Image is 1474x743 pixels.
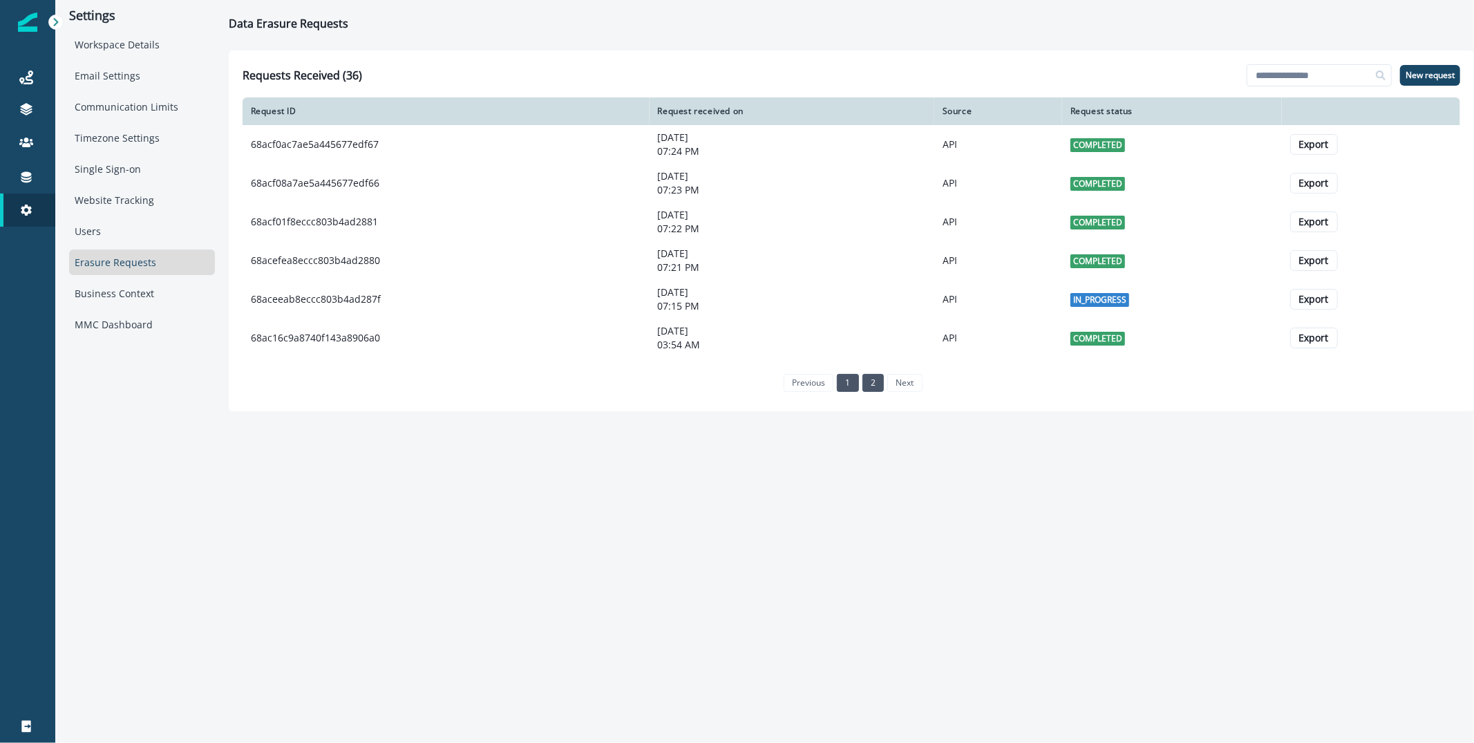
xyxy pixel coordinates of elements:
[658,183,926,197] p: 07:23 PM
[658,222,926,236] p: 07:22 PM
[1290,134,1338,155] button: Export
[862,374,884,392] a: Page 2 is your current page
[1070,254,1125,268] span: COMPLETED
[243,203,650,241] td: 68acf01f8eccc803b4ad2881
[243,164,650,203] td: 68acf08a7ae5a445677edf66
[1299,178,1329,189] p: Export
[69,218,215,244] div: Users
[658,324,926,338] p: [DATE]
[1299,294,1329,305] p: Export
[658,169,926,183] p: [DATE]
[243,241,650,280] td: 68acefea8eccc803b4ad2880
[658,144,926,158] p: 07:24 PM
[69,250,215,275] div: Erasure Requests
[1070,293,1129,307] span: IN_PROGRESS
[658,106,926,117] div: Request received on
[1070,138,1125,152] span: COMPLETED
[1299,216,1329,228] p: Export
[1290,250,1338,271] button: Export
[1299,332,1329,344] p: Export
[1070,177,1125,191] span: COMPLETED
[1070,106,1274,117] div: Request status
[1400,65,1460,86] button: New request
[934,164,1062,203] td: API
[69,94,215,120] div: Communication Limits
[780,374,923,392] ul: Pagination
[69,125,215,151] div: Timezone Settings
[251,106,641,117] div: Request ID
[658,285,926,299] p: [DATE]
[243,280,650,319] td: 68aceeab8eccc803b4ad287f
[243,319,650,357] td: 68ac16c9a8740f143a8906a0
[658,299,926,313] p: 07:15 PM
[69,32,215,57] div: Workspace Details
[837,374,858,392] a: Page 1
[658,247,926,261] p: [DATE]
[1406,70,1455,80] p: New request
[934,319,1062,357] td: API
[1290,328,1338,348] button: Export
[658,208,926,222] p: [DATE]
[1070,332,1125,346] span: COMPLETED
[243,125,650,164] td: 68acf0ac7ae5a445677edf67
[784,374,833,392] a: Previous page
[658,131,926,144] p: [DATE]
[229,17,348,30] h1: Data Erasure Requests
[934,203,1062,241] td: API
[69,187,215,213] div: Website Tracking
[69,156,215,182] div: Single Sign-on
[943,106,1054,117] div: Source
[1299,255,1329,267] p: Export
[934,125,1062,164] td: API
[69,8,215,23] p: Settings
[18,12,37,32] img: Inflection
[1070,216,1125,229] span: COMPLETED
[243,67,362,84] p: Requests Received (36)
[934,280,1062,319] td: API
[1290,289,1338,310] button: Export
[1290,173,1338,194] button: Export
[658,261,926,274] p: 07:21 PM
[1290,211,1338,232] button: Export
[934,241,1062,280] td: API
[658,338,926,352] p: 03:54 AM
[69,281,215,306] div: Business Context
[69,312,215,337] div: MMC Dashboard
[69,63,215,88] div: Email Settings
[1299,139,1329,151] p: Export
